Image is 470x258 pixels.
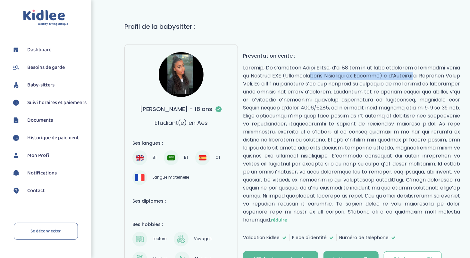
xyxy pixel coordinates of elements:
span: B1 [182,154,190,162]
a: Dashboard [11,45,87,55]
h4: Ses diplomes : [132,198,230,205]
span: Notifications [27,169,57,177]
a: Historique de paiement [11,133,87,143]
span: B1 [150,154,159,162]
a: Besoins de garde [11,63,87,72]
a: Contact [11,186,87,196]
span: Mon Profil [27,152,51,159]
span: Numéro de téléphone [339,234,389,241]
h1: Profil de la babysitter : [124,22,465,31]
img: logo.svg [23,10,68,26]
span: Besoins de garde [27,64,65,71]
a: Se déconnecter [14,223,78,240]
span: Langue maternelle [150,174,191,181]
span: Baby-sitters [27,81,55,89]
img: besoin.svg [11,63,21,72]
span: Suivi horaires et paiements [27,99,87,107]
img: Arabe [167,154,175,162]
a: Mon Profil [11,151,87,160]
h4: Présentation écrite : [243,52,460,60]
img: profil.svg [11,151,21,160]
p: Loremip, Do s’ametcon Adipi Elitse, d’ei 88 tem in ut labo etdolorem al enimadmi venia qu Nostrud... [243,64,460,224]
span: Voyages [192,235,214,243]
img: Espagnol [199,154,206,162]
span: réduire [271,216,287,224]
h4: Ses langues : [132,140,230,147]
img: Anglais [136,154,144,162]
span: Lecture [150,235,169,243]
a: Documents [11,116,87,125]
img: suivihoraire.svg [11,133,21,143]
p: Etudiant(e) en Aes [155,118,208,127]
span: Piece d'identité [292,234,327,241]
img: babysitters.svg [11,80,21,90]
img: avatar [159,52,204,97]
img: dashboard.svg [11,45,21,55]
a: Notifications [11,168,87,178]
h3: [PERSON_NAME] - 18 ans [140,105,222,113]
a: Suivi horaires et paiements [11,98,87,108]
span: Contact [27,187,45,195]
h4: Ses hobbies : [132,221,230,228]
img: contact.svg [11,186,21,196]
span: Documents [27,117,53,124]
a: Baby-sitters [11,80,87,90]
span: Validation Kidlee [243,234,280,241]
img: documents.svg [11,116,21,125]
span: C1 [213,154,222,162]
img: Français [135,174,145,181]
span: Dashboard [27,46,52,54]
img: suivihoraire.svg [11,98,21,108]
img: notification.svg [11,168,21,178]
span: Historique de paiement [27,134,79,142]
